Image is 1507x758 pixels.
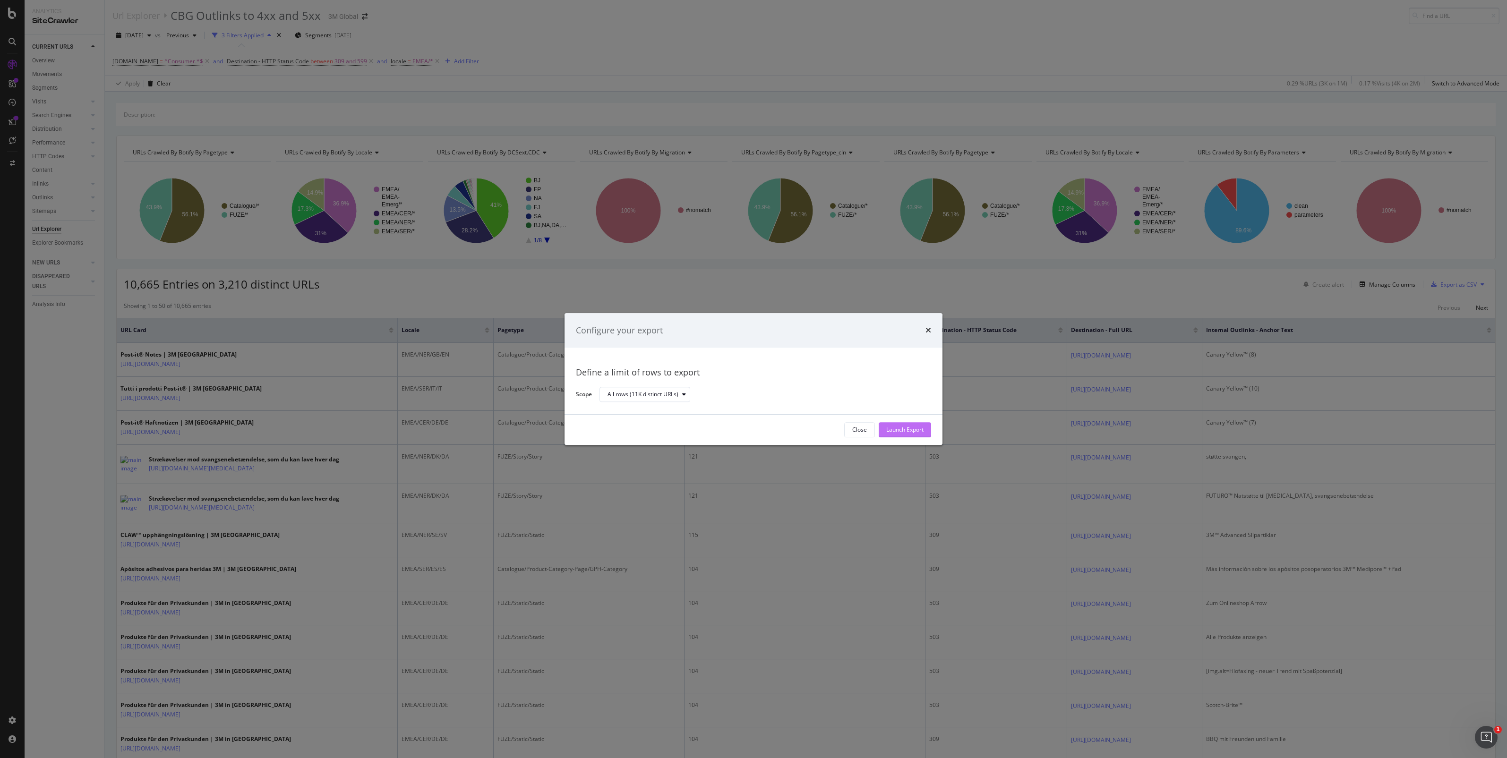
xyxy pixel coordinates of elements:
button: Close [844,422,875,437]
div: modal [565,313,942,445]
div: Launch Export [886,426,924,434]
div: All rows (11K distinct URLs) [608,392,678,398]
button: All rows (11K distinct URLs) [599,387,690,402]
div: times [925,324,931,337]
button: Launch Export [879,422,931,437]
iframe: Intercom live chat [1475,726,1498,749]
div: Define a limit of rows to export [576,367,931,379]
div: Close [852,426,867,434]
span: 1 [1494,726,1502,733]
label: Scope [576,390,592,400]
div: Configure your export [576,324,663,337]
